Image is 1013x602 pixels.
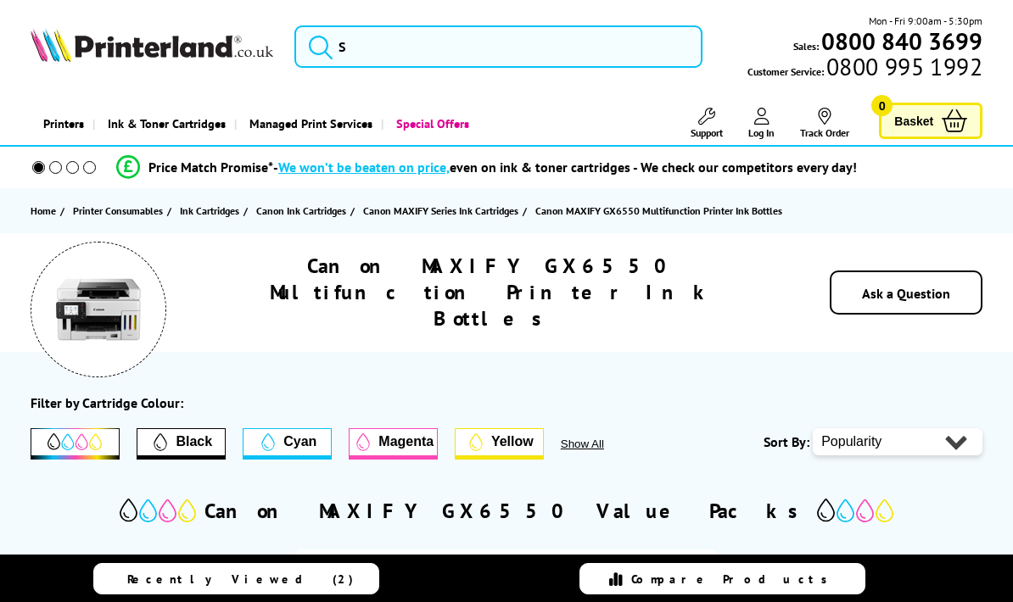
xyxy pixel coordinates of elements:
a: Managed Print Services [234,102,381,145]
span: Recently Viewed (2) [127,571,354,587]
button: Magenta [349,428,438,460]
a: Support [691,108,723,139]
a: Canon MAXIFY Series Ink Cartridges [363,202,523,220]
span: Canon Ink Cartridges [256,202,346,220]
img: Printerland Logo [31,28,273,62]
a: Recently Viewed (2) [93,563,378,594]
a: Track Order [800,108,849,139]
span: Compare Products [631,571,837,587]
span: Sort By: [764,433,809,450]
span: Support [691,126,723,139]
a: Special Offers [381,102,478,145]
span: Magenta [378,434,434,449]
button: Filter by Black [137,428,226,460]
button: Cyan [243,428,332,460]
span: Printer Consumables [73,202,163,220]
span: Canon MAXIFY GX6550 Multifunction Printer Ink Bottles [535,204,782,217]
span: Black [176,434,212,449]
img: Canon MAXIFY GX6550 Multifunction Printer Ink Bottles [56,267,141,352]
a: 0800 840 3699 [819,33,982,49]
li: modal_Promise [8,153,965,182]
span: Yellow [491,434,534,449]
a: Ink Cartridges [180,202,243,220]
div: - even on ink & toner cartridges - We check our competitors every day! [273,159,857,176]
span: 0 [871,95,893,116]
button: Show All [561,438,650,450]
span: Log In [748,126,775,139]
div: Filter by Cartridge Colour: [31,394,183,411]
span: Ink & Toner Cartridges [108,102,226,145]
h1: Canon MAXIFY GX6550 Multifunction Printer Ink Bottles [203,253,782,332]
a: Printerland Logo [31,28,273,65]
b: 0800 840 3699 [821,25,982,57]
span: Canon MAXIFY Series Ink Cartridges [363,202,518,220]
span: 0800 995 1992 [824,59,982,75]
span: Basket [894,109,933,132]
a: Printer Consumables [73,202,167,220]
h2: Canon MAXIFY GX6550 Value Packs [204,498,809,524]
span: Cyan [283,434,316,449]
span: Customer Service: [747,59,982,80]
span: Sales: [793,38,819,54]
span: Mon - Fri 9:00am - 5:30pm [869,13,982,29]
button: Yellow [455,428,544,460]
span: We won’t be beaten on price, [278,159,450,176]
a: Basket 0 [879,103,982,139]
input: S [294,25,702,68]
a: Ask a Question [862,285,950,302]
span: Price Match Promise* [148,159,273,176]
a: Log In [748,108,775,139]
a: Compare Products [579,563,865,594]
a: Printers [31,102,92,145]
span: Ink Cartridges [180,202,239,220]
a: Home [31,202,60,220]
a: Ink & Toner Cartridges [92,102,234,145]
a: Canon Ink Cartridges [256,202,350,220]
